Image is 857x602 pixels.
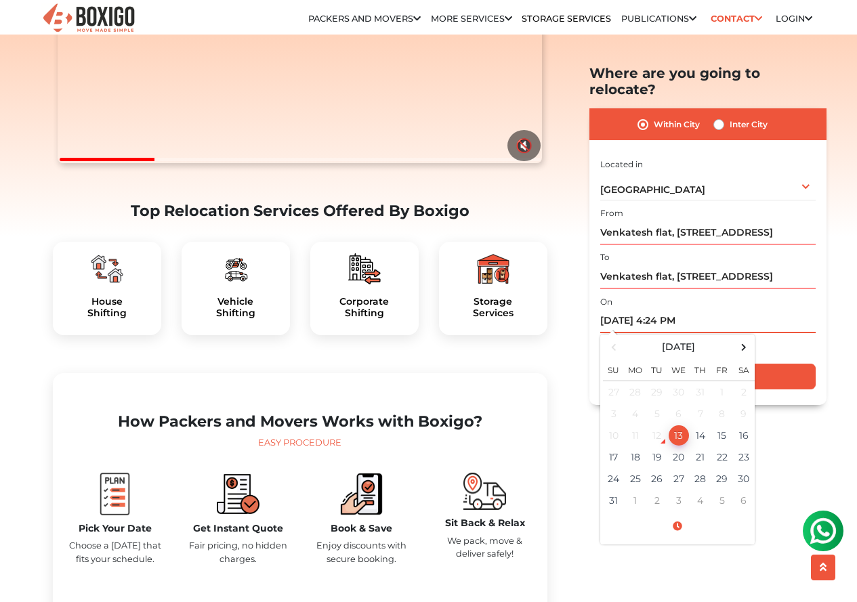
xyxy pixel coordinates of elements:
[625,357,646,381] th: Mo
[600,158,643,170] label: Located in
[600,184,705,196] span: [GEOGRAPHIC_DATA]
[64,296,150,319] h5: House Shifting
[603,520,752,532] a: Select Time
[64,412,537,431] h2: How Packers and Movers Works with Boxigo?
[647,425,667,446] div: 12
[14,14,41,41] img: whatsapp-icon.svg
[187,539,290,565] p: Fair pricing, no hidden charges.
[53,202,547,220] h2: Top Relocation Services Offered By Boxigo
[776,14,812,24] a: Login
[431,14,512,24] a: More services
[522,14,611,24] a: Storage Services
[310,539,413,565] p: Enjoy discounts with secure booking.
[217,473,259,515] img: boxigo_packers_and_movers_compare
[308,14,421,24] a: Packers and Movers
[192,296,279,319] h5: Vehicle Shifting
[646,357,668,381] th: Tu
[603,357,625,381] th: Su
[41,2,136,35] img: Boxigo
[734,338,753,356] span: Next Month
[187,523,290,534] h5: Get Instant Quote
[625,337,733,357] th: Select Month
[690,357,711,381] th: Th
[604,338,623,356] span: Previous Month
[711,357,733,381] th: Fr
[463,473,506,510] img: boxigo_packers_and_movers_move
[64,539,167,565] p: Choose a [DATE] that fits your schedule.
[706,8,766,29] a: Contact
[733,357,755,381] th: Sa
[434,517,537,529] h5: Sit Back & Relax
[434,534,537,560] p: We pack, move & deliver safely!
[654,116,700,133] label: Within City
[477,253,509,285] img: boxigo_packers_and_movers_plan
[220,253,252,285] img: boxigo_packers_and_movers_plan
[668,357,690,381] th: We
[93,473,136,515] img: boxigo_packers_and_movers_plan
[811,555,835,580] button: scroll up
[340,473,383,515] img: boxigo_packers_and_movers_book
[192,296,279,319] a: VehicleShifting
[600,221,816,244] input: Select Building or Nearest Landmark
[450,296,537,319] h5: Storage Services
[507,130,541,161] button: 🔇
[64,296,150,319] a: HouseShifting
[64,436,537,450] div: Easy Procedure
[321,296,408,319] a: CorporateShifting
[600,296,612,308] label: On
[450,296,537,319] a: StorageServices
[64,523,167,534] h5: Pick Your Date
[600,207,623,219] label: From
[600,309,816,333] input: Moving date
[589,65,827,98] h2: Where are you going to relocate?
[600,251,610,263] label: To
[600,265,816,288] input: Select Building or Nearest Landmark
[310,523,413,534] h5: Book & Save
[730,116,768,133] label: Inter City
[321,296,408,319] h5: Corporate Shifting
[621,14,696,24] a: Publications
[348,253,381,285] img: boxigo_packers_and_movers_plan
[91,253,123,285] img: boxigo_packers_and_movers_plan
